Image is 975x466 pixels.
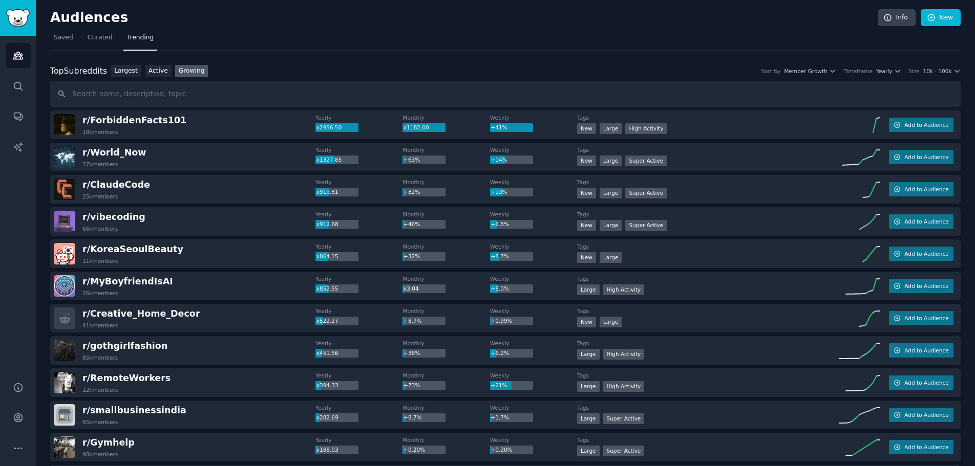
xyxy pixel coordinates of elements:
dt: Tags [577,146,839,153]
div: Super Active [603,446,645,456]
dt: Yearly [315,275,402,282]
a: Curated [84,30,116,51]
dt: Yearly [315,179,402,186]
span: +13% [491,189,507,195]
div: 41k members [82,322,118,329]
span: +8.7% [404,414,421,420]
div: High Activity [625,123,667,134]
h2: Audiences [50,10,878,26]
a: Trending [123,30,157,51]
span: Saved [54,33,73,42]
dt: Monthly [402,372,490,379]
dt: Tags [577,404,839,411]
img: KoreaSeoulBeauty [54,243,75,264]
span: x451.56 [316,350,338,356]
span: x864.15 [316,253,338,259]
img: World_Now [54,146,75,168]
span: +6.2% [491,350,508,356]
div: New [577,317,596,327]
dt: Weekly [490,404,577,411]
img: GummySearch logo [6,9,30,27]
dt: Monthly [402,179,490,186]
dt: Monthly [402,404,490,411]
span: +0.99% [491,318,512,324]
span: r/ Creative_Home_Decor [82,308,200,319]
span: r/ gothgirlfashion [82,341,167,351]
div: Large [600,220,622,231]
dt: Tags [577,243,839,250]
span: x394.33 [316,382,338,388]
div: Size [908,68,920,75]
div: 85k members [82,354,118,361]
a: Growing [175,65,208,78]
span: Add to Audience [904,250,948,257]
span: r/ RemoteWorkers [82,373,171,383]
dt: Yearly [315,211,402,218]
span: x919.81 [316,189,338,195]
button: Add to Audience [889,343,953,358]
img: vibecoding [54,211,75,232]
div: Large [600,156,622,166]
img: ForbiddenFacts101 [54,114,75,136]
button: Add to Audience [889,214,953,229]
span: Curated [88,33,113,42]
span: +8.0% [491,285,508,292]
div: 65k members [82,418,118,426]
dt: Weekly [490,436,577,443]
span: Add to Audience [904,186,948,193]
span: +8.7% [404,318,421,324]
div: New [577,188,596,198]
span: 10k - 100k [923,68,951,75]
dt: Yearly [315,340,402,347]
span: x282.69 [316,414,338,420]
div: Large [577,381,600,392]
div: 66k members [82,225,118,232]
button: Add to Audience [889,182,953,196]
div: Top Subreddits [50,65,107,78]
button: 10k - 100k [923,68,961,75]
span: r/ MyBoyfriendIsAI [82,276,173,286]
div: Sort by [761,68,780,75]
span: +36% [404,350,420,356]
dt: Monthly [402,307,490,315]
span: x188.03 [316,447,338,453]
div: 12k members [82,386,118,393]
dt: Yearly [315,114,402,121]
span: r/ vibecoding [82,212,145,222]
dt: Monthly [402,243,490,250]
span: +46% [404,221,420,227]
dt: Monthly [402,114,490,121]
span: +32% [404,253,420,259]
span: Trending [127,33,154,42]
img: ClaudeCode [54,179,75,200]
span: r/ KoreaSeoulBeauty [82,244,183,254]
a: Info [878,9,916,27]
img: MyBoyfriendIsAI [54,275,75,297]
dt: Monthly [402,275,490,282]
div: High Activity [603,381,645,392]
span: Add to Audience [904,218,948,225]
dt: Monthly [402,211,490,218]
div: 25k members [82,193,118,200]
dt: Tags [577,340,839,347]
button: Add to Audience [889,247,953,261]
span: Member Growth [784,68,828,75]
button: Member Growth [784,68,836,75]
span: +14% [491,157,507,163]
span: r/ ForbiddenFacts101 [82,115,186,125]
dt: Tags [577,436,839,443]
button: Add to Audience [889,118,953,132]
div: New [577,123,596,134]
span: +82% [404,189,420,195]
div: Large [600,317,622,327]
div: Large [577,413,600,424]
span: Add to Audience [904,282,948,290]
dt: Weekly [490,211,577,218]
span: Yearly [876,68,892,75]
div: High Activity [603,349,645,360]
dt: Weekly [490,146,577,153]
button: Add to Audience [889,375,953,390]
a: Active [145,65,172,78]
div: Large [600,252,622,263]
span: r/ World_Now [82,147,146,158]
